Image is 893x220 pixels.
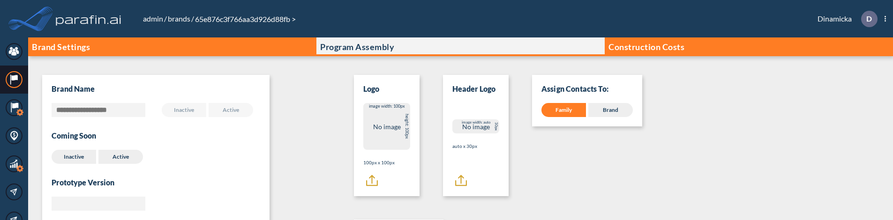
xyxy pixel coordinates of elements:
span: 65e876c3f766aa3d926d88fb > [194,15,297,23]
p: Construction Costs [608,42,684,51]
a: brands [167,14,191,23]
h3: Logo [363,84,379,94]
button: Program Assembly [316,37,605,56]
div: Dinamicka [803,11,886,27]
p: D [866,15,872,23]
p: Assign Contacts To: [541,84,633,94]
h3: Prototype Version [52,178,260,187]
button: Brand Settings [28,37,316,56]
h3: Brand Name [52,84,95,94]
h3: Coming Soon [52,131,96,140]
div: Brand [588,103,633,117]
p: Brand Settings [32,42,90,51]
div: No image [452,119,499,133]
p: auto x 30px [452,143,499,150]
h3: Header Logo [452,84,495,94]
div: No image [363,103,410,150]
p: Program Assembly [320,42,394,51]
button: Construction Costs [605,37,893,56]
label: Active [209,103,253,117]
p: 100px x 100px [363,159,410,166]
div: Family [541,103,586,117]
label: Inactive [52,150,96,164]
label: Inactive [162,103,206,117]
li: / [142,13,167,24]
a: admin [142,14,164,23]
img: logo [54,9,123,28]
li: / [167,13,194,24]
label: Active [98,150,143,164]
